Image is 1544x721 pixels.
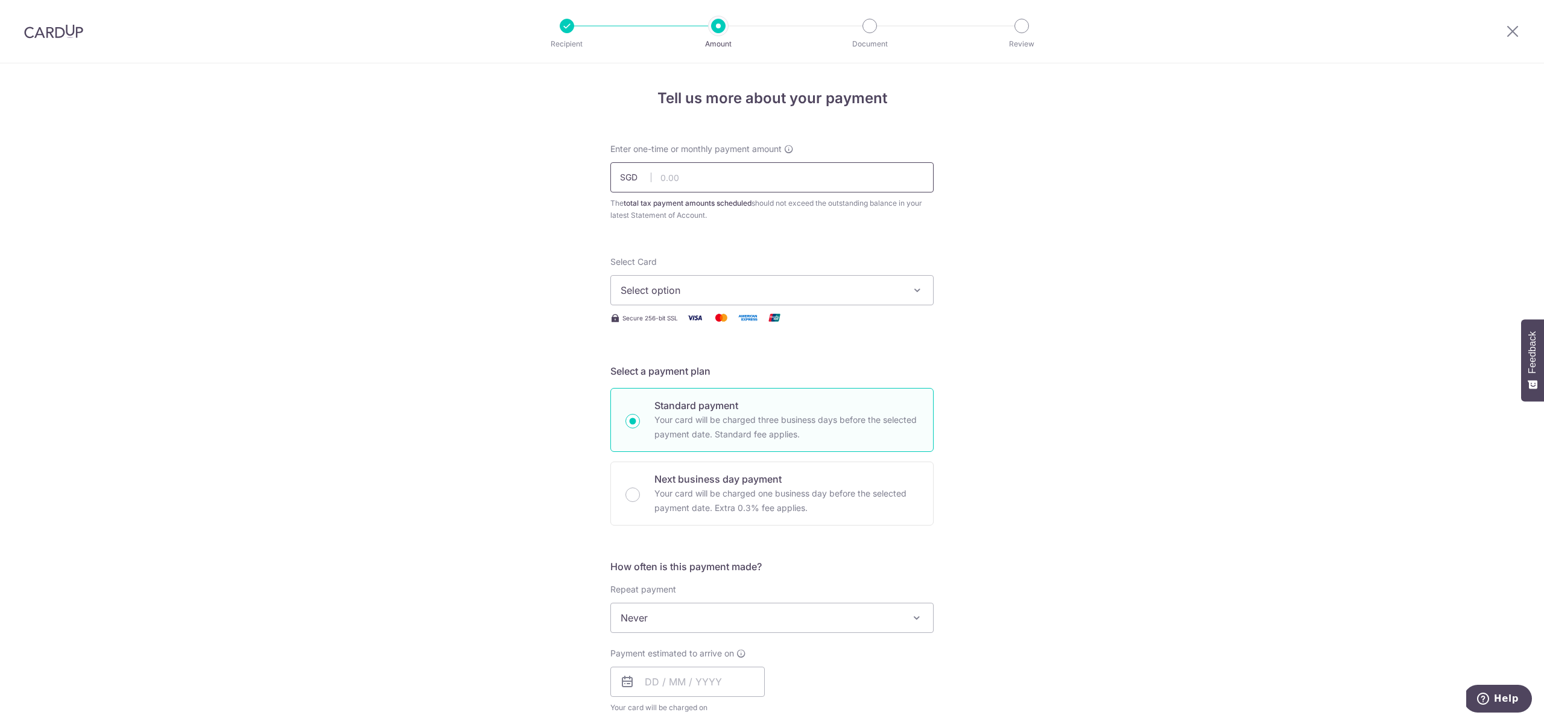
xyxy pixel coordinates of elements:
[610,702,765,714] span: Your card will be charged on
[654,413,919,442] p: Your card will be charged three business days before the selected payment date. Standard fee appl...
[1521,319,1544,401] button: Feedback - Show survey
[654,472,919,486] p: Next business day payment
[610,559,934,574] h5: How often is this payment made?
[610,256,657,267] span: translation missing: en.payables.payment_networks.credit_card.summary.labels.select_card
[522,38,612,50] p: Recipient
[674,38,763,50] p: Amount
[621,283,902,297] span: Select option
[825,38,914,50] p: Document
[610,364,934,378] h5: Select a payment plan
[977,38,1066,50] p: Review
[736,310,760,325] img: American Express
[610,583,676,596] label: Repeat payment
[610,275,934,305] button: Select option
[610,197,934,221] div: The should not exceed the outstanding balance in your latest Statement of Account.
[762,310,786,325] img: Union Pay
[624,199,751,208] b: total tax payment amounts scheduled
[654,486,919,515] p: Your card will be charged one business day before the selected payment date. Extra 0.3% fee applies.
[610,162,934,192] input: 0.00
[620,171,651,183] span: SGD
[24,24,83,39] img: CardUp
[610,87,934,109] h4: Tell us more about your payment
[610,603,934,633] span: Never
[610,667,765,697] input: DD / MM / YYYY
[1527,331,1538,373] span: Feedback
[622,313,678,323] span: Secure 256-bit SSL
[654,398,919,413] p: Standard payment
[683,310,707,325] img: Visa
[610,143,782,155] span: Enter one-time or monthly payment amount
[610,647,734,659] span: Payment estimated to arrive on
[709,310,733,325] img: Mastercard
[611,603,933,632] span: Never
[1466,685,1532,715] iframe: Opens a widget where you can find more information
